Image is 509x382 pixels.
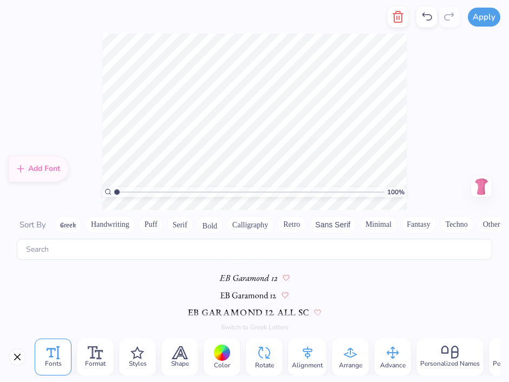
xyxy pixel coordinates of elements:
[9,348,26,366] button: Close
[360,216,397,233] button: Minimal
[255,361,274,370] span: Rotate
[473,178,490,195] img: Back
[171,359,189,368] span: Shape
[45,359,62,368] span: Fonts
[339,361,362,370] span: Arrange
[167,216,193,233] button: Serif
[220,292,277,298] img: EB Garamond 12 (12 Regular)
[292,361,323,370] span: Alignment
[129,359,147,368] span: Styles
[139,216,164,233] button: Puff
[468,8,500,27] button: Apply
[85,216,135,233] button: Handwriting
[85,359,106,368] span: Format
[309,216,356,233] button: Sans Serif
[219,257,278,264] img: EB Garamond 08 (08 Regular)
[420,359,480,368] span: Personalized Names
[214,361,230,370] span: Color
[440,216,474,233] button: Techno
[188,309,308,316] img: EB Garamond 12 All SC
[477,216,509,233] button: Others
[226,216,274,233] button: Calligraphy
[219,275,277,281] img: EB Garamond 12 (12 Italic)
[19,219,46,230] span: Sort By
[401,216,436,233] button: Fantasy
[277,216,306,233] button: Retro
[54,216,82,233] button: Greek
[17,239,492,260] input: Search
[221,323,289,332] button: Switch to Greek Letters
[380,361,406,370] span: Advance
[387,187,404,197] span: 100 %
[197,216,223,233] button: Bold
[9,156,69,182] div: Add Font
